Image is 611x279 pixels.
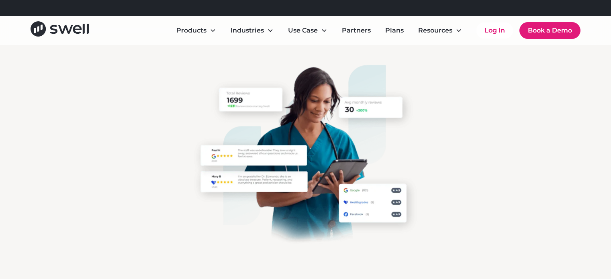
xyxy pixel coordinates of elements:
[170,22,223,39] div: Products
[282,22,334,39] div: Use Case
[176,26,206,35] div: Products
[31,21,89,39] a: home
[476,22,513,39] a: Log In
[288,26,318,35] div: Use Case
[418,26,452,35] div: Resources
[412,22,468,39] div: Resources
[224,22,280,39] div: Industries
[231,26,264,35] div: Industries
[335,22,377,39] a: Partners
[519,22,580,39] a: Book a Demo
[379,22,410,39] a: Plans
